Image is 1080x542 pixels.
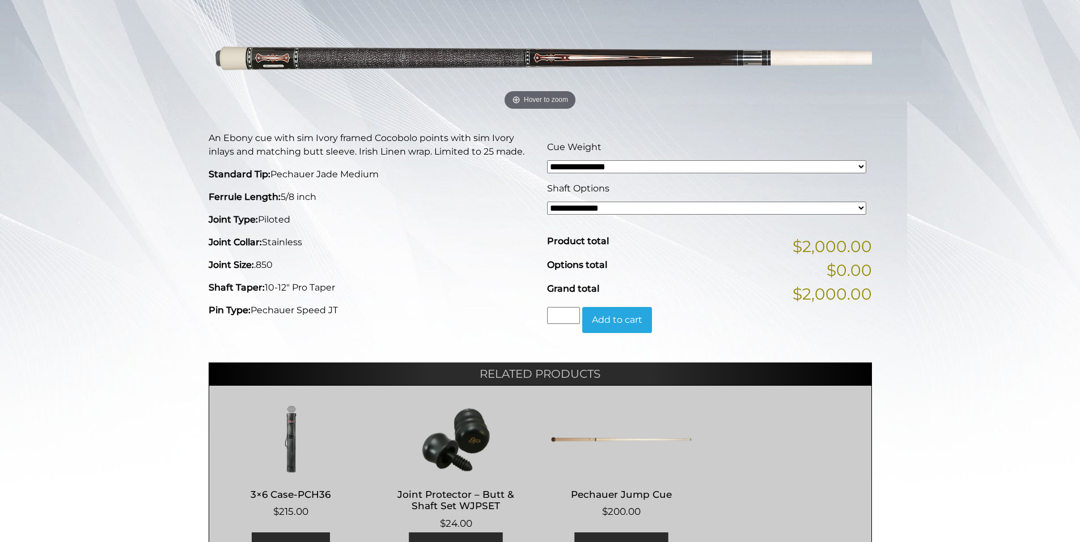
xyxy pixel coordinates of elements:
[209,282,265,293] strong: Shaft Taper:
[209,362,872,385] h2: Related products
[209,237,262,247] strong: Joint Collar:
[221,484,362,505] h2: 3×6 Case-PCH36
[551,406,692,473] img: Pechauer Jump Cue
[602,506,641,517] bdi: 200.00
[386,484,527,517] h2: Joint Protector – Butt & Shaft Set WJPSET
[547,236,609,246] span: Product total
[386,406,527,473] img: Joint Protector - Butt & Shaft Set WJPSET
[209,305,251,315] strong: Pin Type:
[273,506,279,517] span: $
[209,190,533,204] p: 5/8 inch
[551,406,692,519] a: Pechauer Jump Cue $200.00
[209,3,872,114] img: ltd-10-ebony-ivory-and-cocobolo.png
[209,131,533,159] p: An Ebony cue with sim Ivory framed Cocobolo points with sim Ivory inlays and matching butt sleeve...
[551,484,692,505] h2: Pechauer Jump Cue
[209,258,533,272] p: .850
[273,506,308,517] bdi: 215.00
[209,304,533,317] p: Pechauer Speed JT
[221,406,362,519] a: 3×6 Case-PCH36 $215.00
[209,169,270,180] strong: Standard Tip:
[547,183,609,194] span: Shaft Options
[209,259,254,270] strong: Joint Size:
[209,191,281,202] strong: Ferrule Length:
[547,283,599,294] span: Grand total
[209,281,533,295] p: 10-12″ Pro Taper
[209,236,533,249] p: Stainless
[209,3,872,114] a: Hover to zoom
[209,214,258,225] strong: Joint Type:
[793,234,872,258] span: $2,000.00
[793,282,872,306] span: $2,000.00
[209,213,533,227] p: Piloted
[440,518,446,529] span: $
[209,168,533,181] p: Pechauer Jade Medium
[547,259,607,270] span: Options total
[602,506,608,517] span: $
[547,307,580,324] input: Product quantity
[440,518,472,529] bdi: 24.00
[827,258,872,282] span: $0.00
[547,142,602,152] span: Cue Weight
[386,406,527,531] a: Joint Protector – Butt & Shaft Set WJPSET $24.00
[582,307,652,333] button: Add to cart
[221,406,362,473] img: 3x6 Case-PCH36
